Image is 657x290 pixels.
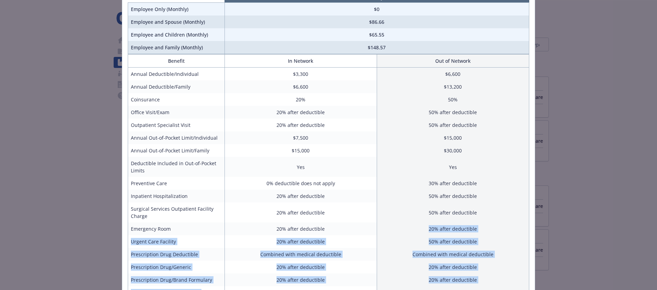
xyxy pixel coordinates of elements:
[128,248,225,261] td: Prescription Drug Deductible
[377,144,529,157] td: $30,000
[128,157,225,177] td: Deductible Included in Out-of-Pocket Limits
[128,106,225,119] td: Office Visit/Exam
[128,93,225,106] td: Coinsurance
[225,131,377,144] td: $7,500
[128,41,225,54] td: Employee and Family (Monthly)
[128,273,225,286] td: Prescription Drug/Brand Formulary
[225,16,529,28] td: $86.66
[225,106,377,119] td: 20% after deductible
[377,248,529,261] td: Combined with medical deductible
[225,119,377,131] td: 20% after deductible
[225,177,377,190] td: 0% deductible does not apply
[128,16,225,28] td: Employee and Spouse (Monthly)
[225,144,377,157] td: $15,000
[225,41,529,54] td: $148.57
[225,248,377,261] td: Combined with medical deductible
[225,235,377,248] td: 20% after deductible
[225,202,377,222] td: 20% after deductible
[128,144,225,157] td: Annual Out-of-Pocket Limit/Family
[377,80,529,93] td: $13,200
[128,190,225,202] td: Inpatient Hospitalization
[128,54,225,68] th: Benefit
[377,93,529,106] td: 50%
[225,261,377,273] td: 20% after deductible
[377,222,529,235] td: 20% after deductible
[128,177,225,190] td: Preventive Care
[377,119,529,131] td: 50% after deductible
[377,235,529,248] td: 50% after deductible
[377,106,529,119] td: 50% after deductible
[225,3,529,16] td: $0
[128,235,225,248] td: Urgent Care Facility
[377,273,529,286] td: 20% after deductible
[377,261,529,273] td: 20% after deductible
[225,222,377,235] td: 20% after deductible
[377,190,529,202] td: 50% after deductible
[225,273,377,286] td: 20% after deductible
[225,80,377,93] td: $6,600
[128,28,225,41] td: Employee and Children (Monthly)
[128,261,225,273] td: Prescription Drug/Generic
[225,190,377,202] td: 20% after deductible
[128,202,225,222] td: Surgical Services Outpatient Facility Charge
[128,68,225,81] td: Annual Deductible/Individual
[377,177,529,190] td: 30% after deductible
[128,119,225,131] td: Outpatient Specialist Visit
[377,54,529,68] th: Out of Network
[225,28,529,41] td: $65.55
[128,131,225,144] td: Annual Out-of-Pocket Limit/Individual
[225,157,377,177] td: Yes
[377,131,529,144] td: $15,000
[225,54,377,68] th: In Network
[225,68,377,81] td: $3,300
[377,157,529,177] td: Yes
[128,80,225,93] td: Annual Deductible/Family
[225,93,377,106] td: 20%
[377,202,529,222] td: 50% after deductible
[128,222,225,235] td: Emergency Room
[377,68,529,81] td: $6,600
[128,3,225,16] td: Employee Only (Monthly)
